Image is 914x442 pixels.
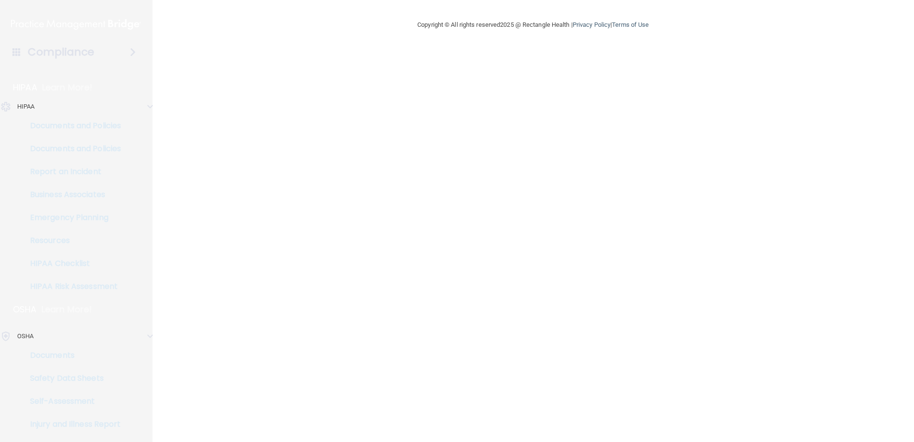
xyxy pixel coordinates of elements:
p: OSHA [13,304,37,315]
p: Learn More! [42,304,92,315]
p: Business Associates [6,190,137,199]
p: Documents and Policies [6,144,137,154]
a: Terms of Use [612,21,649,28]
img: PMB logo [11,15,141,34]
a: Privacy Policy [573,21,610,28]
p: Learn More! [42,82,93,93]
p: Emergency Planning [6,213,137,222]
p: Documents [6,351,137,360]
p: Resources [6,236,137,245]
h4: Compliance [28,45,94,59]
p: HIPAA [17,101,35,112]
p: OSHA [17,331,33,342]
p: HIPAA Checklist [6,259,137,268]
p: Report an Incident [6,167,137,177]
p: Safety Data Sheets [6,374,137,383]
p: Self-Assessment [6,397,137,406]
p: HIPAA Risk Assessment [6,282,137,291]
div: Copyright © All rights reserved 2025 @ Rectangle Health | | [359,10,707,40]
p: Injury and Illness Report [6,420,137,429]
p: Documents and Policies [6,121,137,131]
p: HIPAA [13,82,37,93]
